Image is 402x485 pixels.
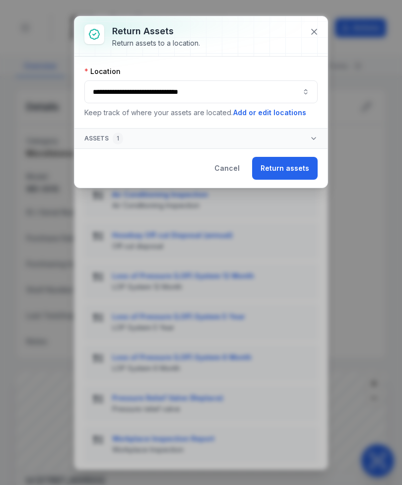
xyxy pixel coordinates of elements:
[112,24,200,38] h3: Return assets
[113,133,123,144] div: 1
[112,38,200,48] div: Return assets to a location.
[84,133,123,144] span: Assets
[84,107,318,118] p: Keep track of where your assets are located.
[233,107,307,118] button: Add or edit locations
[206,157,248,180] button: Cancel
[74,129,328,148] button: Assets1
[252,157,318,180] button: Return assets
[84,67,121,76] label: Location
